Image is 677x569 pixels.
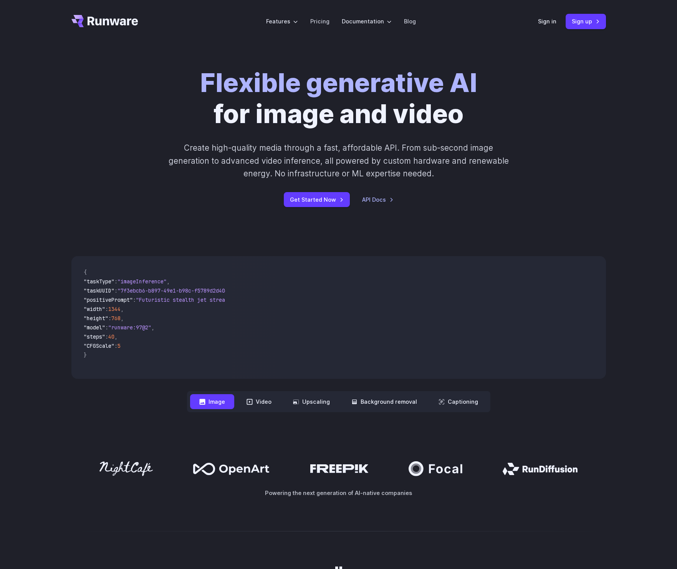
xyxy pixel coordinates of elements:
[200,67,477,129] h1: for image and video
[84,333,105,340] span: "steps"
[84,342,114,349] span: "CFGScale"
[151,324,154,331] span: ,
[105,333,108,340] span: :
[118,287,234,294] span: "7f3ebcb6-b897-49e1-b98c-f5789d2d40d7"
[108,324,151,331] span: "runware:97@2"
[342,394,426,409] button: Background removal
[114,333,118,340] span: ,
[266,17,298,26] label: Features
[284,192,350,207] a: Get Started Now
[538,17,556,26] a: Sign in
[118,342,121,349] span: 5
[114,278,118,285] span: :
[190,394,234,409] button: Image
[84,296,133,303] span: "positivePrompt"
[84,269,87,276] span: {
[342,17,392,26] label: Documentation
[71,488,606,497] p: Powering the next generation of AI-native companies
[429,394,487,409] button: Captioning
[167,141,510,180] p: Create high-quality media through a fast, affordable API. From sub-second image generation to adv...
[404,17,416,26] a: Blog
[200,67,477,98] strong: Flexible generative AI
[71,15,138,27] a: Go to /
[237,394,281,409] button: Video
[136,296,415,303] span: "Futuristic stealth jet streaking through a neon-lit cityscape with glowing purple exhaust"
[362,195,394,204] a: API Docs
[121,315,124,322] span: ,
[84,315,108,322] span: "height"
[111,315,121,322] span: 768
[133,296,136,303] span: :
[114,287,118,294] span: :
[84,352,87,359] span: }
[84,306,105,312] span: "width"
[167,278,170,285] span: ,
[310,17,329,26] a: Pricing
[284,394,339,409] button: Upscaling
[118,278,167,285] span: "imageInference"
[108,315,111,322] span: :
[105,324,108,331] span: :
[84,324,105,331] span: "model"
[84,287,114,294] span: "taskUUID"
[114,342,118,349] span: :
[84,278,114,285] span: "taskType"
[108,333,114,340] span: 40
[566,14,606,29] a: Sign up
[108,306,121,312] span: 1344
[121,306,124,312] span: ,
[105,306,108,312] span: :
